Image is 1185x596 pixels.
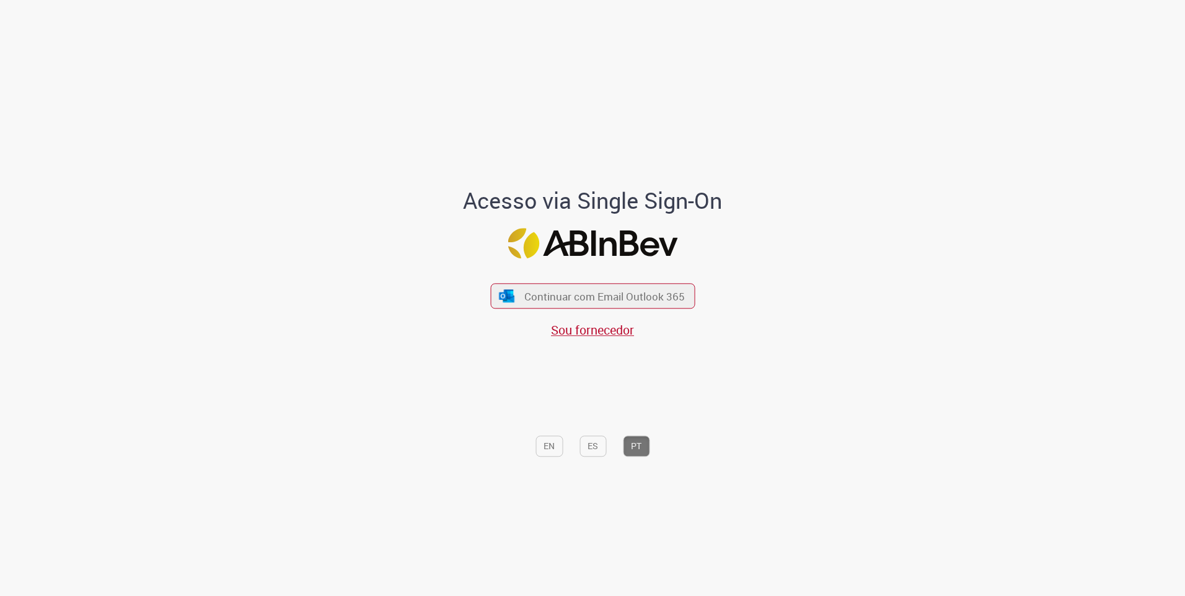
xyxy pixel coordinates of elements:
span: Continuar com Email Outlook 365 [524,289,685,304]
h1: Acesso via Single Sign-On [421,189,765,214]
button: EN [535,436,563,457]
button: ES [579,436,606,457]
button: PT [623,436,650,457]
a: Sou fornecedor [551,322,634,339]
button: ícone Azure/Microsoft 360 Continuar com Email Outlook 365 [490,283,695,309]
img: Logo ABInBev [508,228,677,258]
img: ícone Azure/Microsoft 360 [498,289,516,302]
